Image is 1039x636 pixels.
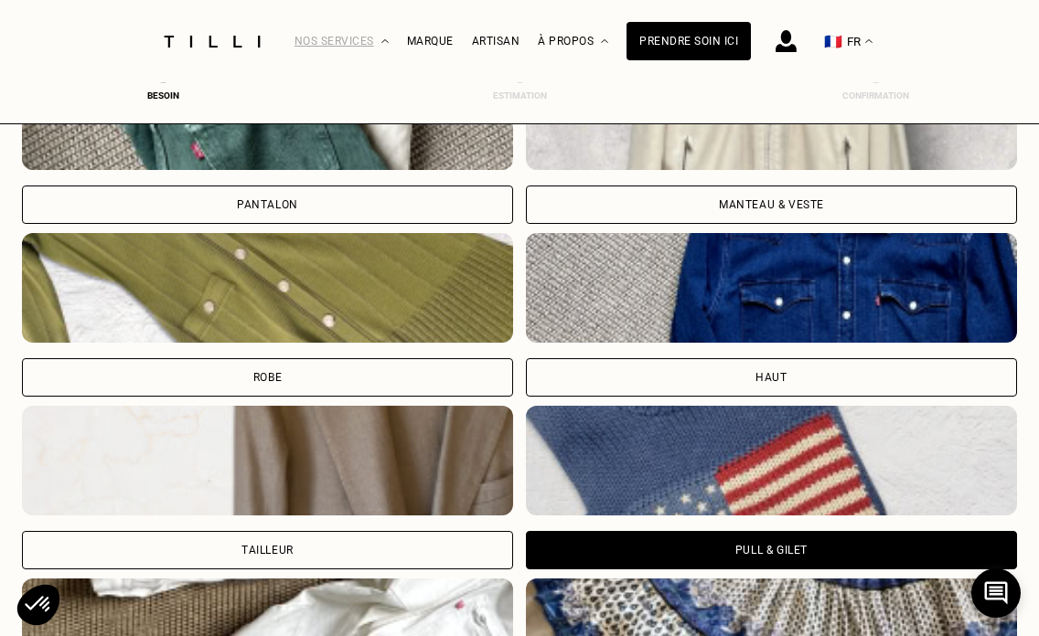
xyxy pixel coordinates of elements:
img: Tilli retouche votre Tailleur [22,406,513,515]
img: Menu déroulant [381,39,389,44]
div: Haut [755,372,787,383]
div: À propos [538,1,608,82]
button: 🇫🇷 FR [815,1,882,82]
div: Confirmation [839,90,912,101]
a: Artisan [472,35,520,48]
div: Estimation [483,90,556,101]
div: Pull & gilet [735,545,808,556]
img: Logo du service de couturière Tilli [157,36,267,48]
img: menu déroulant [865,39,873,44]
div: Nos services [295,1,389,82]
div: Robe [253,372,282,383]
div: Manteau & Veste [719,199,824,210]
div: Besoin [127,90,200,101]
a: Marque [407,35,454,48]
div: Tailleur [241,545,294,556]
img: Tilli retouche votre Haut [526,233,1017,343]
div: Pantalon [237,199,298,210]
img: icône connexion [776,30,797,52]
a: Prendre soin ici [627,22,751,60]
img: Tilli retouche votre Pull & gilet [526,406,1017,515]
img: Menu déroulant à propos [601,39,608,44]
span: 🇫🇷 [824,33,842,50]
img: Tilli retouche votre Robe [22,233,513,343]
